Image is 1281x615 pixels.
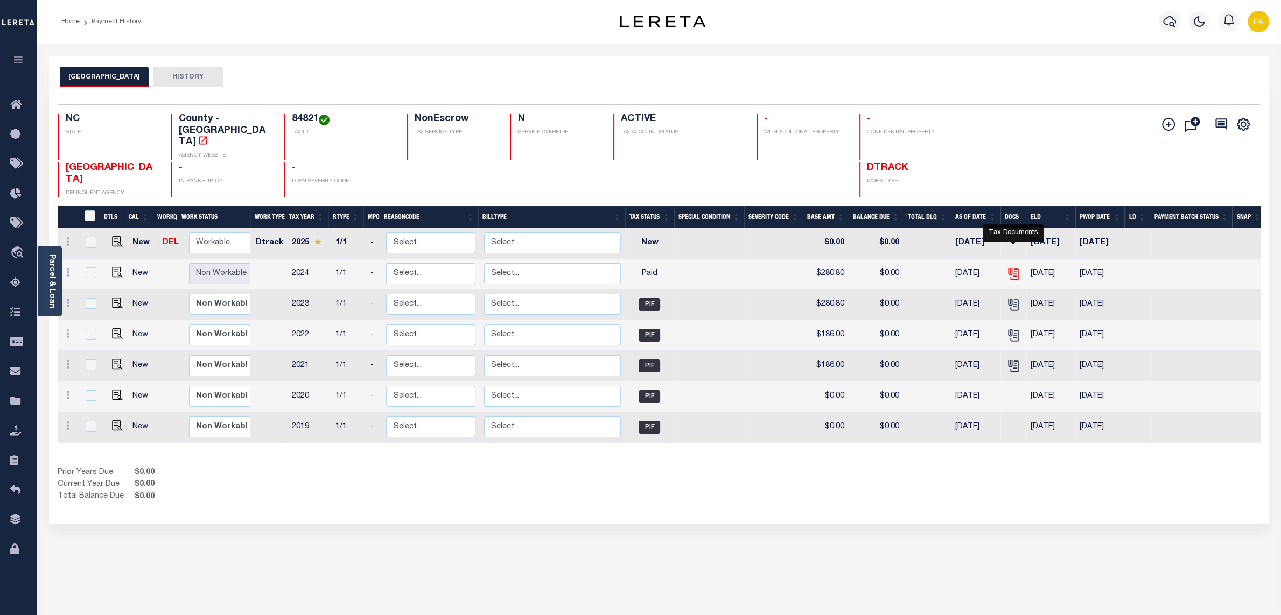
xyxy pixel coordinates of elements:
[331,259,366,289] td: 1/1
[287,289,331,320] td: 2023
[983,224,1044,242] div: Tax Documents
[849,381,904,412] td: $0.00
[179,178,271,186] p: IN BANKRUPTCY
[366,228,382,259] td: -
[849,206,904,228] th: Balance Due: activate to sort column ascending
[951,351,1000,381] td: [DATE]
[620,16,706,27] img: logo-dark.svg
[415,114,497,125] h4: NonEscrow
[803,289,849,320] td: $280.80
[849,320,904,351] td: $0.00
[867,129,960,137] p: CONFIDENTIAL PROPERTY
[867,178,960,186] p: WORK TYPE
[764,114,768,124] span: -
[287,259,331,289] td: 2024
[128,228,158,259] td: New
[803,320,849,351] td: $186.00
[287,228,331,259] td: 2025
[80,17,141,26] li: Payment History
[621,114,744,125] h4: ACTIVE
[128,259,158,289] td: New
[132,491,157,503] span: $0.00
[1026,259,1075,289] td: [DATE]
[58,491,132,503] td: Total Balance Due
[153,206,177,228] th: WorkQ
[100,206,124,228] th: DTLS
[61,18,80,25] a: Home
[1026,289,1075,320] td: [DATE]
[517,129,600,137] p: SERVICE OVERRIDE
[314,238,321,245] img: Star.svg
[478,206,625,228] th: BillType: activate to sort column ascending
[951,259,1000,289] td: [DATE]
[331,320,366,351] td: 1/1
[128,381,158,412] td: New
[60,67,149,87] button: [GEOGRAPHIC_DATA]
[287,412,331,443] td: 2019
[128,289,158,320] td: New
[366,381,382,412] td: -
[78,206,100,228] th: &nbsp;
[951,228,1000,259] td: [DATE]
[331,381,366,412] td: 1/1
[366,412,382,443] td: -
[380,206,478,228] th: ReasonCode: activate to sort column ascending
[849,289,904,320] td: $0.00
[163,239,179,246] a: DEL
[48,254,55,308] a: Parcel & Loan
[904,206,951,228] th: Total DLQ: activate to sort column ascending
[415,129,497,137] p: TAX SERVICE TYPE
[1075,259,1125,289] td: [DATE]
[331,289,366,320] td: 1/1
[1026,206,1075,228] th: ELD: activate to sort column ascending
[803,412,849,443] td: $0.00
[1026,228,1075,259] td: [DATE]
[132,479,157,491] span: $0.00
[951,412,1000,443] td: [DATE]
[58,206,78,228] th: &nbsp;&nbsp;&nbsp;&nbsp;&nbsp;&nbsp;&nbsp;&nbsp;&nbsp;&nbsp;
[179,152,271,160] p: AGENCY WEBSITE
[849,412,904,443] td: $0.00
[803,206,849,228] th: Base Amt: activate to sort column ascending
[674,206,744,228] th: Special Condition: activate to sort column ascending
[951,289,1000,320] td: [DATE]
[366,259,382,289] td: -
[867,114,871,124] span: -
[1075,412,1125,443] td: [DATE]
[58,467,132,479] td: Prior Years Due
[1026,320,1075,351] td: [DATE]
[292,178,395,186] p: LOAN SEVERITY CODE
[366,320,382,351] td: -
[517,114,600,125] h4: N
[1124,206,1150,228] th: LD: activate to sort column ascending
[744,206,803,228] th: Severity Code: activate to sort column ascending
[128,412,158,443] td: New
[331,412,366,443] td: 1/1
[328,206,363,228] th: RType: activate to sort column ascending
[58,479,132,491] td: Current Year Due
[285,206,328,228] th: Tax Year: activate to sort column ascending
[363,206,380,228] th: MPO
[764,129,846,137] p: WITH ADDITIONAL PROPERTY
[1248,11,1269,32] img: svg+xml;base64,PHN2ZyB4bWxucz0iaHR0cDovL3d3dy53My5vcmcvMjAwMC9zdmciIHBvaW50ZXItZXZlbnRzPSJub25lIi...
[1075,381,1125,412] td: [DATE]
[1000,206,1026,228] th: Docs
[177,206,250,228] th: Work Status
[849,259,904,289] td: $0.00
[1026,381,1075,412] td: [DATE]
[124,206,153,228] th: CAL: activate to sort column ascending
[1075,351,1125,381] td: [DATE]
[803,259,849,289] td: $280.80
[287,381,331,412] td: 2020
[639,298,660,311] span: PIF
[639,359,660,372] span: PIF
[1075,206,1125,228] th: PWOP Date: activate to sort column ascending
[849,351,904,381] td: $0.00
[625,259,674,289] td: Paid
[153,67,223,87] button: HISTORY
[951,206,1000,228] th: As of Date: activate to sort column ascending
[1232,206,1265,228] th: SNAP: activate to sort column ascending
[66,163,152,185] span: [GEOGRAPHIC_DATA]
[1150,206,1232,228] th: Payment Batch Status: activate to sort column ascending
[251,228,287,259] td: Dtrack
